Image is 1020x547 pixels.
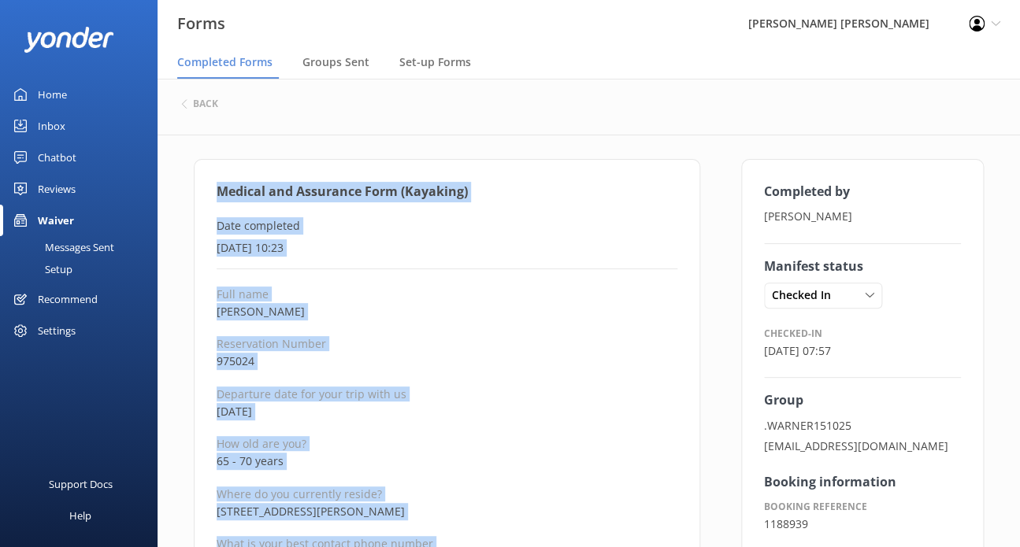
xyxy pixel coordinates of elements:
[217,336,677,351] p: Reservation Number
[772,286,840,304] span: Checked In
[764,438,961,455] p: [EMAIL_ADDRESS][DOMAIN_NAME]
[764,390,961,411] h4: Group
[38,142,76,173] div: Chatbot
[69,500,91,531] div: Help
[38,283,98,315] div: Recommend
[764,342,961,360] p: [DATE] 07:57
[9,236,158,258] a: Messages Sent
[764,182,961,202] h4: Completed by
[217,182,677,202] h4: Medical and Assurance Form (Kayaking)
[764,417,961,434] p: .WARNER151025
[217,303,677,320] p: [PERSON_NAME]
[217,486,677,501] p: Where do you currently reside?
[217,453,677,470] p: 65 - 70 years
[177,54,273,70] span: Completed Forms
[38,110,65,142] div: Inbox
[217,217,677,235] p: Date completed
[38,173,76,205] div: Reviews
[38,205,74,236] div: Waiver
[217,239,677,257] p: [DATE] 10:23
[9,258,158,280] a: Setup
[38,315,76,346] div: Settings
[217,286,677,301] p: Full name
[217,386,677,401] p: Departure date for your trip with us
[9,258,72,280] div: Setup
[217,436,677,451] p: How old are you?
[24,27,114,53] img: yonder-white-logo.png
[764,326,961,341] p: Checked-in
[49,468,113,500] div: Support Docs
[217,503,677,520] p: [STREET_ADDRESS][PERSON_NAME]
[181,99,218,109] button: back
[764,472,961,493] h4: Booking information
[217,403,677,420] p: [DATE]
[177,11,225,36] h3: Forms
[193,99,218,109] h6: back
[9,236,114,258] div: Messages Sent
[764,257,961,277] h4: Manifest status
[399,54,471,70] span: Set-up Forms
[764,208,961,225] p: [PERSON_NAME]
[38,79,67,110] div: Home
[302,54,369,70] span: Groups Sent
[764,499,961,514] p: Booking reference
[764,516,961,533] p: 1188939
[217,353,677,370] p: 975024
